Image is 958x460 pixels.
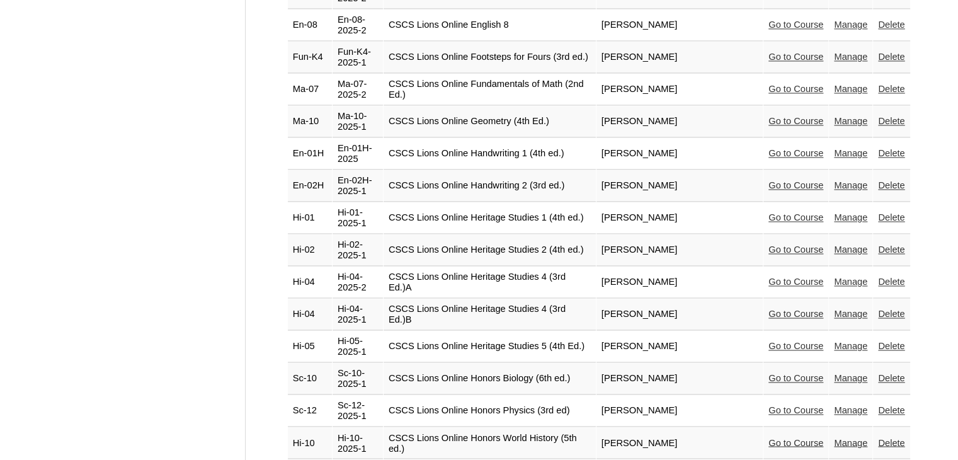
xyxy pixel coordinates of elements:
td: [PERSON_NAME] [596,395,763,427]
a: Delete [878,20,904,30]
td: Hi-05-2025-1 [333,331,383,362]
td: Hi-04-2025-1 [333,299,383,330]
a: Go to Course [768,116,823,126]
td: En-02H-2025-1 [333,170,383,202]
a: Delete [878,373,904,383]
td: [PERSON_NAME] [596,299,763,330]
td: Sc-12-2025-1 [333,395,383,427]
a: Delete [878,212,904,222]
td: Hi-02 [288,234,332,266]
td: Hi-04-2025-2 [333,267,383,298]
a: Delete [878,341,904,351]
a: Manage [834,373,867,383]
td: [PERSON_NAME] [596,202,763,234]
td: CSCS Lions Online Fundamentals of Math (2nd Ed.) [384,74,596,105]
a: Manage [834,148,867,158]
td: [PERSON_NAME] [596,106,763,137]
a: Manage [834,212,867,222]
td: [PERSON_NAME] [596,9,763,41]
a: Manage [834,84,867,94]
a: Delete [878,277,904,287]
a: Delete [878,148,904,158]
a: Manage [834,309,867,319]
a: Go to Course [768,84,823,94]
a: Manage [834,277,867,287]
td: CSCS Lions Online Heritage Studies 4 (3rd Ed.)A [384,267,596,298]
a: Delete [878,84,904,94]
td: CSCS Lions Online Heritage Studies 1 (4th ed.) [384,202,596,234]
td: Ma-07-2025-2 [333,74,383,105]
td: Sc-10-2025-1 [333,363,383,394]
a: Manage [834,244,867,255]
td: CSCS Lions Online English 8 [384,9,596,41]
a: Go to Course [768,341,823,351]
a: Go to Course [768,180,823,190]
td: En-01H-2025 [333,138,383,170]
a: Go to Course [768,405,823,415]
td: Hi-10 [288,427,332,459]
td: En-01H [288,138,332,170]
td: Sc-10 [288,363,332,394]
a: Manage [834,341,867,351]
td: En-08-2025-2 [333,9,383,41]
a: Go to Course [768,52,823,62]
td: [PERSON_NAME] [596,363,763,394]
a: Go to Course [768,148,823,158]
td: CSCS Lions Online Honors World History (5th ed.) [384,427,596,459]
a: Delete [878,405,904,415]
td: CSCS Lions Online Handwriting 2 (3rd ed.) [384,170,596,202]
td: CSCS Lions Online Heritage Studies 2 (4th ed.) [384,234,596,266]
a: Go to Course [768,212,823,222]
td: Hi-01-2025-1 [333,202,383,234]
td: CSCS Lions Online Footsteps for Fours (3rd ed.) [384,42,596,73]
td: Ma-10 [288,106,332,137]
td: Ma-07 [288,74,332,105]
a: Delete [878,116,904,126]
a: Delete [878,244,904,255]
td: Hi-02-2025-1 [333,234,383,266]
a: Delete [878,52,904,62]
td: Hi-10-2025-1 [333,427,383,459]
td: En-08 [288,9,332,41]
td: Hi-04 [288,267,332,298]
a: Manage [834,52,867,62]
td: [PERSON_NAME] [596,138,763,170]
a: Delete [878,437,904,447]
td: [PERSON_NAME] [596,331,763,362]
a: Go to Course [768,244,823,255]
a: Go to Course [768,309,823,319]
td: CSCS Lions Online Heritage Studies 5 (4th Ed.) [384,331,596,362]
a: Manage [834,20,867,30]
td: CSCS Lions Online Heritage Studies 4 (3rd Ed.)B [384,299,596,330]
a: Manage [834,116,867,126]
td: Hi-05 [288,331,332,362]
td: [PERSON_NAME] [596,74,763,105]
td: Hi-04 [288,299,332,330]
a: Delete [878,180,904,190]
td: [PERSON_NAME] [596,267,763,298]
a: Go to Course [768,20,823,30]
td: CSCS Lions Online Handwriting 1 (4th ed.) [384,138,596,170]
a: Go to Course [768,437,823,447]
a: Manage [834,405,867,415]
a: Manage [834,437,867,447]
td: Hi-01 [288,202,332,234]
td: [PERSON_NAME] [596,42,763,73]
td: CSCS Lions Online Honors Biology (6th ed.) [384,363,596,394]
td: [PERSON_NAME] [596,170,763,202]
a: Go to Course [768,277,823,287]
td: [PERSON_NAME] [596,427,763,459]
td: Fun-K4 [288,42,332,73]
a: Go to Course [768,373,823,383]
td: CSCS Lions Online Honors Physics (3rd ed) [384,395,596,427]
a: Manage [834,180,867,190]
td: [PERSON_NAME] [596,234,763,266]
td: Ma-10-2025-1 [333,106,383,137]
td: CSCS Lions Online Geometry (4th Ed.) [384,106,596,137]
td: En-02H [288,170,332,202]
td: Fun-K4-2025-1 [333,42,383,73]
a: Delete [878,309,904,319]
td: Sc-12 [288,395,332,427]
